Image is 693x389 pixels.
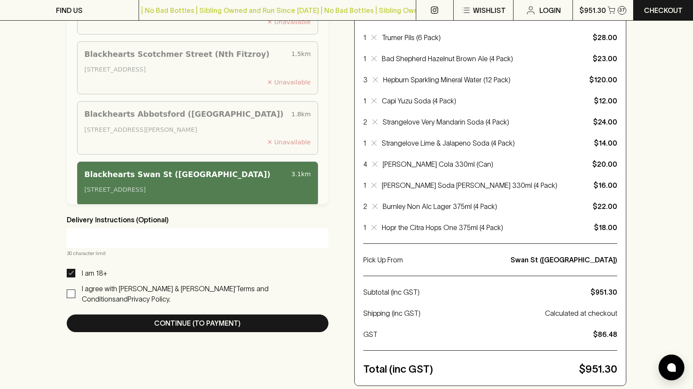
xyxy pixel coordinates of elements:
[382,222,569,233] p: Hopr the Citra Hops One 375ml (4 Pack)
[574,180,617,190] p: $16.00
[383,201,569,212] p: Burnley Non Alc Lager 375ml (4 Pack)
[591,287,617,297] p: $951.30
[363,201,367,212] p: 2
[84,125,311,135] div: [STREET_ADDRESS][PERSON_NAME]
[363,96,366,106] p: 1
[593,329,617,339] p: $86.48
[574,201,617,212] p: $22.00
[82,285,269,303] a: Terms and Conditions
[363,329,590,339] p: GST
[291,169,311,180] div: 3.1 km
[574,138,617,148] p: $14.00
[154,318,241,328] p: Continue (To Payment)
[77,101,318,155] div: Blackhearts Abbotsford ([GEOGRAPHIC_DATA])1.8km[STREET_ADDRESS][PERSON_NAME]✕ Unavailable
[579,5,606,16] p: $951.30
[363,180,366,190] p: 1
[574,159,617,169] p: $20.00
[363,53,366,64] p: 1
[473,5,506,16] p: Wishlist
[574,222,617,233] p: $18.00
[619,8,625,12] p: 37
[363,308,541,318] p: Shipping (inc GST)
[77,162,318,205] div: Blackhearts Swan St ([GEOGRAPHIC_DATA])3.1km[STREET_ADDRESS]
[363,361,575,377] p: Total (inc GST)
[363,287,587,297] p: Subtotal (inc GST)
[363,75,368,85] p: 3
[56,5,83,16] p: FIND US
[291,109,311,120] div: 1.8 km
[382,180,569,190] p: [PERSON_NAME] Soda [PERSON_NAME] 330ml (4 Pack)
[67,215,328,225] p: Delivery Instructions (Optional)
[84,109,288,120] div: Blackhearts Abbotsford ([GEOGRAPHIC_DATA])
[382,53,569,64] p: Bad Shepherd Hazelnut Brown Ale (4 Pack)
[382,96,569,106] p: Capi Yuzu Soda (4 Pack)
[116,295,128,303] p: and
[84,185,311,195] div: [STREET_ADDRESS]
[382,32,569,43] p: Trumer Pils (6 Pack)
[545,308,617,318] p: Calculated at checkout
[667,363,676,372] img: bubble-icon
[77,41,318,95] div: Blackhearts Scotchmer Street (Nth Fitzroy)1.5km[STREET_ADDRESS]✕ Unavailable
[574,75,617,85] p: $120.00
[383,75,569,85] p: Hepburn Sparkling Mineral Water (12 Pack)
[382,138,569,148] p: Strangelove Lime & Jalapeno Soda (4 Pack)
[574,32,617,43] p: $28.00
[363,159,367,169] p: 4
[67,314,328,332] button: Continue (To Payment)
[84,169,288,180] div: Blackhearts Swan St ([GEOGRAPHIC_DATA])
[363,222,366,233] p: 1
[510,255,617,265] p: Swan St ([GEOGRAPHIC_DATA])
[383,159,569,169] p: [PERSON_NAME] Cola 330ml (Can)
[84,65,311,75] div: [STREET_ADDRESS]
[363,117,367,127] p: 2
[644,5,683,16] p: Checkout
[574,117,617,127] p: $24.00
[128,295,170,303] a: Privacy Policy.
[363,255,507,265] p: Pick Up From
[574,96,617,106] p: $12.00
[84,138,311,147] div: ✕ Unavailable
[291,49,311,60] div: 1.5 km
[579,361,617,377] p: $951.30
[82,285,236,293] p: I agree with [PERSON_NAME] & [PERSON_NAME]’
[363,138,366,148] p: 1
[67,249,328,258] p: 30 character limit
[82,268,107,278] p: I am 18+
[383,117,569,127] p: Strangelove Very Mandarin Soda (4 Pack)
[539,5,561,16] p: Login
[363,32,366,43] p: 1
[574,53,617,64] p: $23.00
[84,49,288,60] div: Blackhearts Scotchmer Street (Nth Fitzroy)
[84,18,311,27] div: ✕ Unavailable
[84,78,311,87] div: ✕ Unavailable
